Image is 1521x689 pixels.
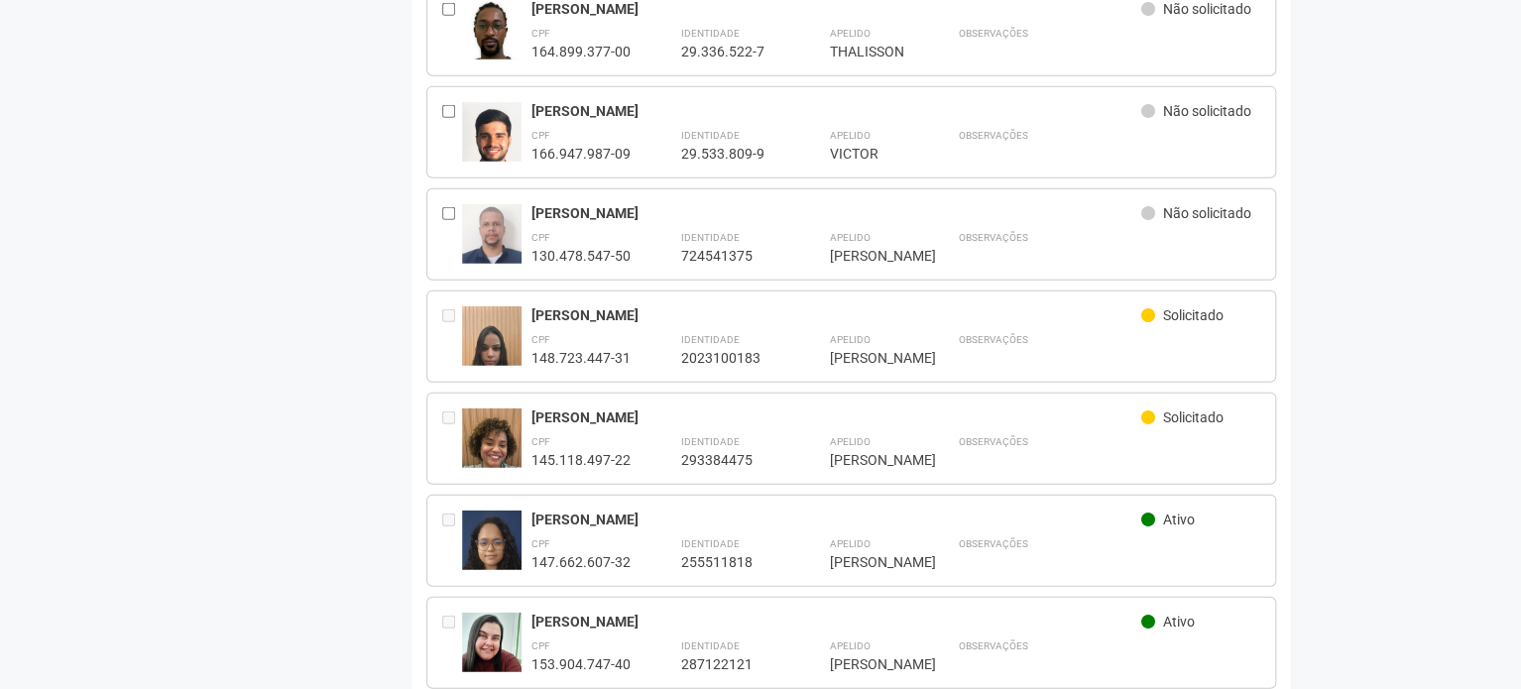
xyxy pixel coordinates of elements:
span: Ativo [1163,614,1195,630]
div: [PERSON_NAME] [531,306,1141,324]
div: Entre em contato com a Aministração para solicitar o cancelamento ou 2a via [442,408,462,469]
img: user.jpg [462,204,522,279]
div: 153.904.747-40 [531,655,631,673]
img: user.jpg [462,306,522,412]
span: Não solicitado [1163,1,1251,17]
strong: CPF [531,334,550,345]
strong: Apelido [829,334,870,345]
strong: CPF [531,130,550,141]
strong: Apelido [829,436,870,447]
img: user.jpg [462,511,522,617]
div: Entre em contato com a Aministração para solicitar o cancelamento ou 2a via [442,306,462,367]
strong: Identidade [680,334,739,345]
span: Não solicitado [1163,103,1251,119]
img: user.jpg [462,102,522,180]
div: [PERSON_NAME] [531,511,1141,528]
strong: CPF [531,232,550,243]
strong: Identidade [680,640,739,651]
strong: Apelido [829,232,870,243]
strong: Identidade [680,232,739,243]
span: Solicitado [1163,409,1224,425]
div: Entre em contato com a Aministração para solicitar o cancelamento ou 2a via [442,613,462,673]
div: 148.723.447-31 [531,349,631,367]
strong: Identidade [680,538,739,549]
strong: CPF [531,436,550,447]
strong: Observações [958,28,1027,39]
div: 293384475 [680,451,779,469]
div: [PERSON_NAME] [829,247,908,265]
div: 255511818 [680,553,779,571]
strong: CPF [531,640,550,651]
img: user.jpg [462,408,522,515]
div: 2023100183 [680,349,779,367]
div: 147.662.607-32 [531,553,631,571]
div: [PERSON_NAME] [531,408,1141,426]
div: 164.899.377-00 [531,43,631,60]
div: THALISSON [829,43,908,60]
strong: Identidade [680,436,739,447]
strong: Observações [958,232,1027,243]
strong: Observações [958,538,1027,549]
strong: Observações [958,130,1027,141]
div: Entre em contato com a Aministração para solicitar o cancelamento ou 2a via [442,511,462,571]
div: 130.478.547-50 [531,247,631,265]
strong: CPF [531,28,550,39]
strong: CPF [531,538,550,549]
strong: Observações [958,436,1027,447]
span: Ativo [1163,512,1195,527]
div: [PERSON_NAME] [829,655,908,673]
strong: Apelido [829,130,870,141]
div: 29.533.809-9 [680,145,779,163]
div: [PERSON_NAME] [829,553,908,571]
strong: Apelido [829,538,870,549]
div: 145.118.497-22 [531,451,631,469]
div: VICTOR [829,145,908,163]
div: [PERSON_NAME] [531,102,1141,120]
div: [PERSON_NAME] [829,451,908,469]
div: [PERSON_NAME] [531,613,1141,631]
strong: Apelido [829,640,870,651]
div: 724541375 [680,247,779,265]
span: Solicitado [1163,307,1224,323]
strong: Apelido [829,28,870,39]
div: [PERSON_NAME] [829,349,908,367]
div: 29.336.522-7 [680,43,779,60]
div: 287122121 [680,655,779,673]
strong: Observações [958,640,1027,651]
div: 166.947.987-09 [531,145,631,163]
div: [PERSON_NAME] [531,204,1141,222]
strong: Observações [958,334,1027,345]
strong: Identidade [680,28,739,39]
span: Não solicitado [1163,205,1251,221]
strong: Identidade [680,130,739,141]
